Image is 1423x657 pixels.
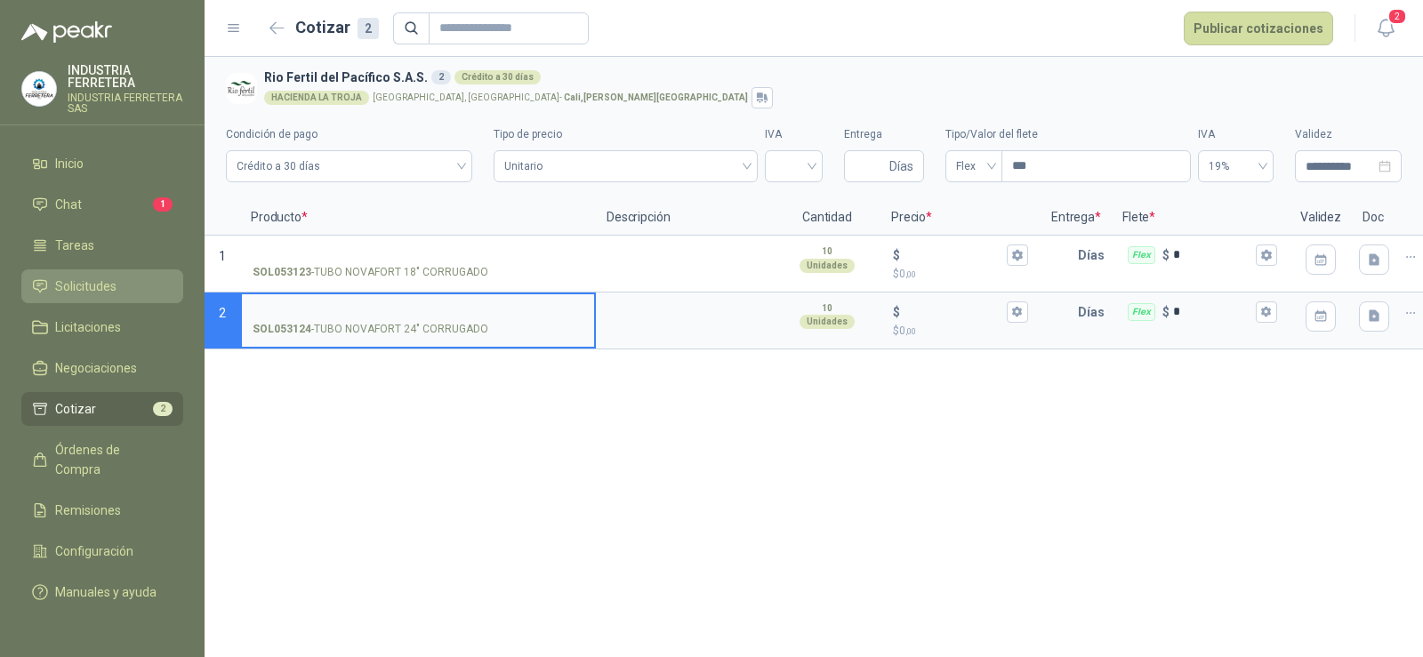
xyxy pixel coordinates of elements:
[800,259,855,273] div: Unidades
[55,358,137,378] span: Negociaciones
[1078,294,1112,330] p: Días
[219,306,226,320] span: 2
[295,15,379,40] h2: Cotizar
[21,575,183,609] a: Manuales y ayuda
[55,236,94,255] span: Tareas
[358,18,379,39] div: 2
[1209,153,1263,180] span: 19%
[1128,303,1155,321] div: Flex
[765,126,823,143] label: IVA
[1295,126,1402,143] label: Validez
[774,200,880,236] p: Cantidad
[844,126,924,143] label: Entrega
[253,264,311,281] strong: SOL053123
[1173,248,1252,261] input: Flex $
[564,92,748,102] strong: Cali , [PERSON_NAME][GEOGRAPHIC_DATA]
[68,64,183,89] p: INDUSTRIA FERRETERA
[880,200,1041,236] p: Precio
[504,153,746,180] span: Unitario
[893,323,1028,340] p: $
[21,433,183,486] a: Órdenes de Compra
[264,91,369,105] div: HACIENDA LA TROJA
[55,154,84,173] span: Inicio
[822,301,832,316] p: 10
[893,245,900,265] p: $
[68,92,183,114] p: INDUSTRIA FERRETERA SAS
[431,70,451,84] div: 2
[1290,200,1352,236] p: Validez
[1387,8,1407,25] span: 2
[21,392,183,426] a: Cotizar2
[494,126,757,143] label: Tipo de precio
[21,310,183,344] a: Licitaciones
[240,200,596,236] p: Producto
[1078,237,1112,273] p: Días
[822,244,832,259] p: 10
[219,249,226,263] span: 1
[253,306,583,319] input: SOL053124-TUBO NOVAFORT 24" CORRUGADO
[904,305,1003,318] input: $$0,00
[596,200,774,236] p: Descripción
[21,147,183,180] a: Inicio
[253,249,583,262] input: SOL053123-TUBO NOVAFORT 18" CORRUGADO
[1256,244,1277,266] button: Flex $
[1041,200,1112,236] p: Entrega
[1370,12,1402,44] button: 2
[153,402,173,416] span: 2
[945,126,1191,143] label: Tipo/Valor del flete
[1162,302,1170,322] p: $
[899,268,916,280] span: 0
[889,151,913,181] span: Días
[55,399,96,419] span: Cotizar
[373,93,748,102] p: [GEOGRAPHIC_DATA], [GEOGRAPHIC_DATA] -
[893,302,900,322] p: $
[253,321,488,338] p: - TUBO NOVAFORT 24" CORRUGADO
[1184,12,1333,45] button: Publicar cotizaciones
[55,276,117,296] span: Solicitudes
[1128,246,1155,264] div: Flex
[904,248,1003,261] input: $$0,00
[1198,126,1274,143] label: IVA
[905,326,916,336] span: ,00
[55,582,157,602] span: Manuales y ayuda
[253,321,311,338] strong: SOL053124
[264,68,1395,87] h3: Rio Fertil del Pacífico S.A.S.
[253,264,488,281] p: - TUBO NOVAFORT 18" CORRUGADO
[1352,200,1396,236] p: Doc
[21,21,112,43] img: Logo peakr
[55,195,82,214] span: Chat
[1256,301,1277,323] button: Flex $
[1162,245,1170,265] p: $
[21,188,183,221] a: Chat1
[55,440,166,479] span: Órdenes de Compra
[454,70,541,84] div: Crédito a 30 días
[893,266,1028,283] p: $
[55,317,121,337] span: Licitaciones
[226,73,257,104] img: Company Logo
[21,534,183,568] a: Configuración
[237,153,462,180] span: Crédito a 30 días
[1007,244,1028,266] button: $$0,00
[1112,200,1290,236] p: Flete
[956,153,992,180] span: Flex
[21,228,183,262] a: Tareas
[153,197,173,212] span: 1
[21,269,183,303] a: Solicitudes
[1007,301,1028,323] button: $$0,00
[21,493,183,527] a: Remisiones
[905,269,916,279] span: ,00
[899,324,916,337] span: 0
[226,126,472,143] label: Condición de pago
[1173,305,1252,318] input: Flex $
[22,72,56,106] img: Company Logo
[55,501,121,520] span: Remisiones
[21,351,183,385] a: Negociaciones
[55,541,133,561] span: Configuración
[800,315,855,329] div: Unidades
